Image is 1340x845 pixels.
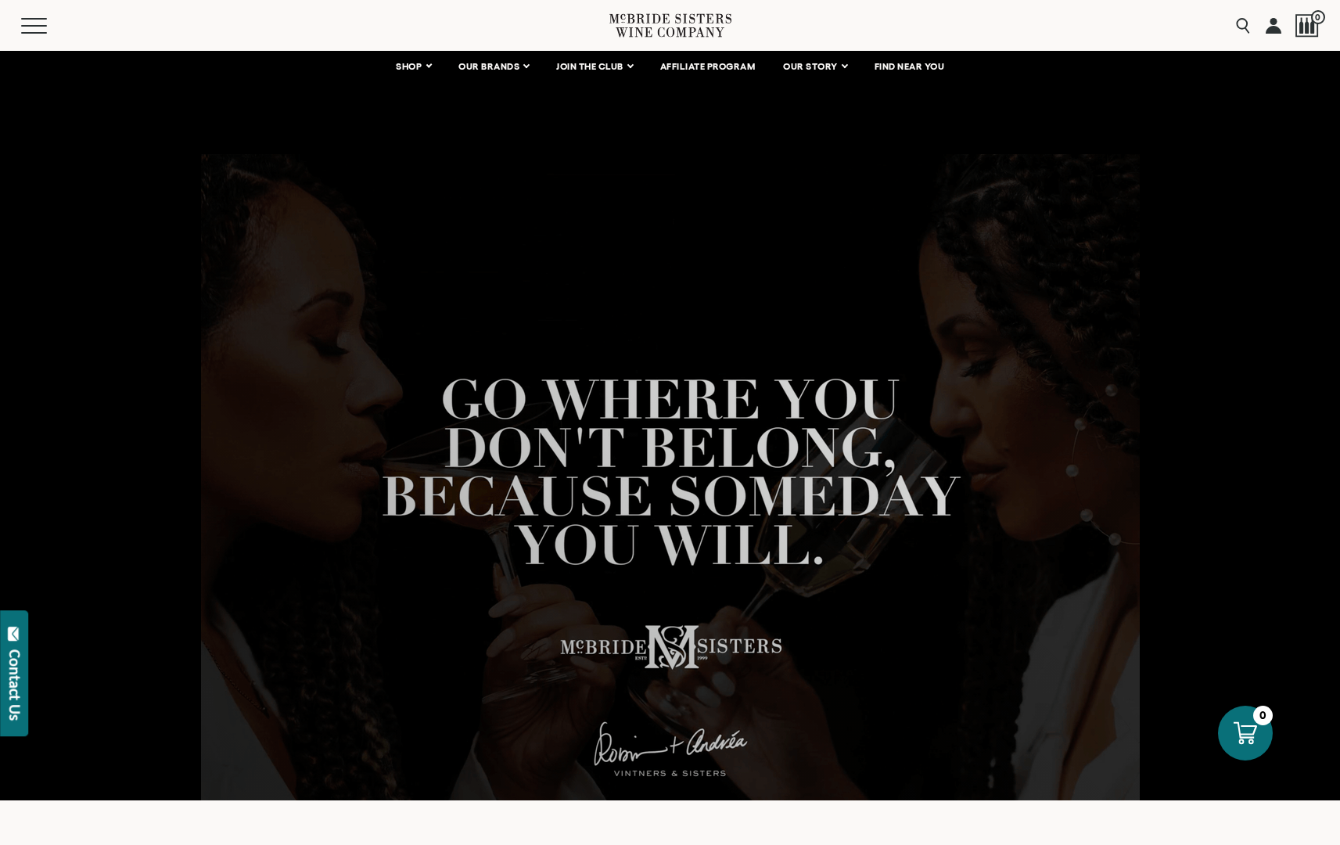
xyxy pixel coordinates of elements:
[1311,10,1325,24] span: 0
[650,51,766,82] a: AFFILIATE PROGRAM
[448,51,538,82] a: OUR BRANDS
[386,51,440,82] a: SHOP
[875,61,945,72] span: FIND NEAR YOU
[7,649,23,721] div: Contact Us
[546,51,642,82] a: JOIN THE CLUB
[396,61,422,72] span: SHOP
[660,61,756,72] span: AFFILIATE PROGRAM
[864,51,955,82] a: FIND NEAR YOU
[556,61,623,72] span: JOIN THE CLUB
[783,61,838,72] span: OUR STORY
[773,51,857,82] a: OUR STORY
[1253,706,1273,725] div: 0
[458,61,519,72] span: OUR BRANDS
[21,18,77,34] button: Mobile Menu Trigger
